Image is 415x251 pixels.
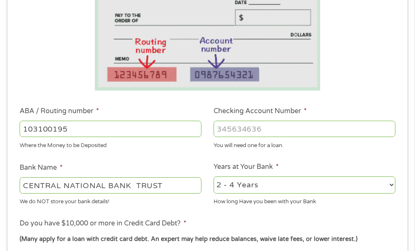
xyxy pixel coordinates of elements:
label: Years at Your Bank [214,163,279,171]
div: How long Have you been with your Bank [214,195,395,206]
input: 263177916 [20,121,201,137]
label: Do you have $10,000 or more in Credit Card Debt? [20,219,186,228]
input: 345634636 [214,121,395,137]
label: Bank Name [20,163,63,172]
label: ABA / Routing number [20,107,99,116]
div: You will need one for a loan. [214,138,395,150]
div: (Many apply for a loan with credit card debt. An expert may help reduce balances, waive late fees... [20,235,395,244]
label: Checking Account Number [214,107,307,116]
div: Where the Money to be Deposited [20,138,201,150]
div: We do NOT store your bank details! [20,195,201,206]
